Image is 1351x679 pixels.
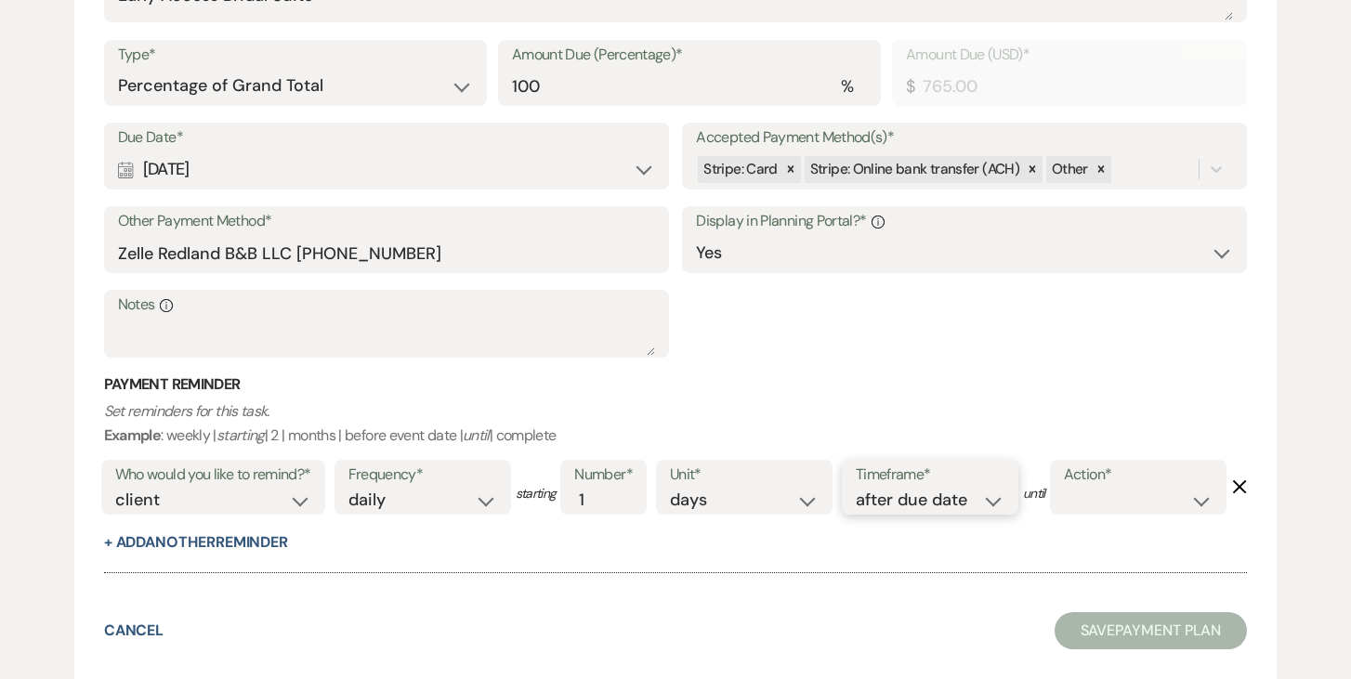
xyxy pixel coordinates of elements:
[1052,160,1088,178] span: Other
[810,160,1019,178] span: Stripe: Online bank transfer (ACH)
[104,401,269,421] i: Set reminders for this task.
[841,74,853,99] div: %
[118,151,655,188] div: [DATE]
[1064,462,1213,489] label: Action*
[906,74,914,99] div: $
[516,484,557,503] span: starting
[104,535,288,550] button: + AddAnotherReminder
[703,160,777,178] span: Stripe: Card
[118,42,473,69] label: Type*
[696,208,1233,235] label: Display in Planning Portal?*
[118,124,655,151] label: Due Date*
[574,462,633,489] label: Number*
[104,623,164,638] button: Cancel
[104,399,1248,447] p: : weekly | | 2 | months | before event date | | complete
[512,42,867,69] label: Amount Due (Percentage)*
[1023,484,1045,503] span: until
[115,462,311,489] label: Who would you like to remind?*
[1055,612,1248,649] button: SavePayment Plan
[696,124,1233,151] label: Accepted Payment Method(s)*
[216,425,265,445] i: starting
[104,374,1248,395] h3: Payment Reminder
[118,208,655,235] label: Other Payment Method*
[670,462,819,489] label: Unit*
[856,462,1004,489] label: Timeframe*
[118,292,655,319] label: Notes
[104,425,162,445] b: Example
[348,462,497,489] label: Frequency*
[463,425,490,445] i: until
[906,42,1233,69] label: Amount Due (USD)*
